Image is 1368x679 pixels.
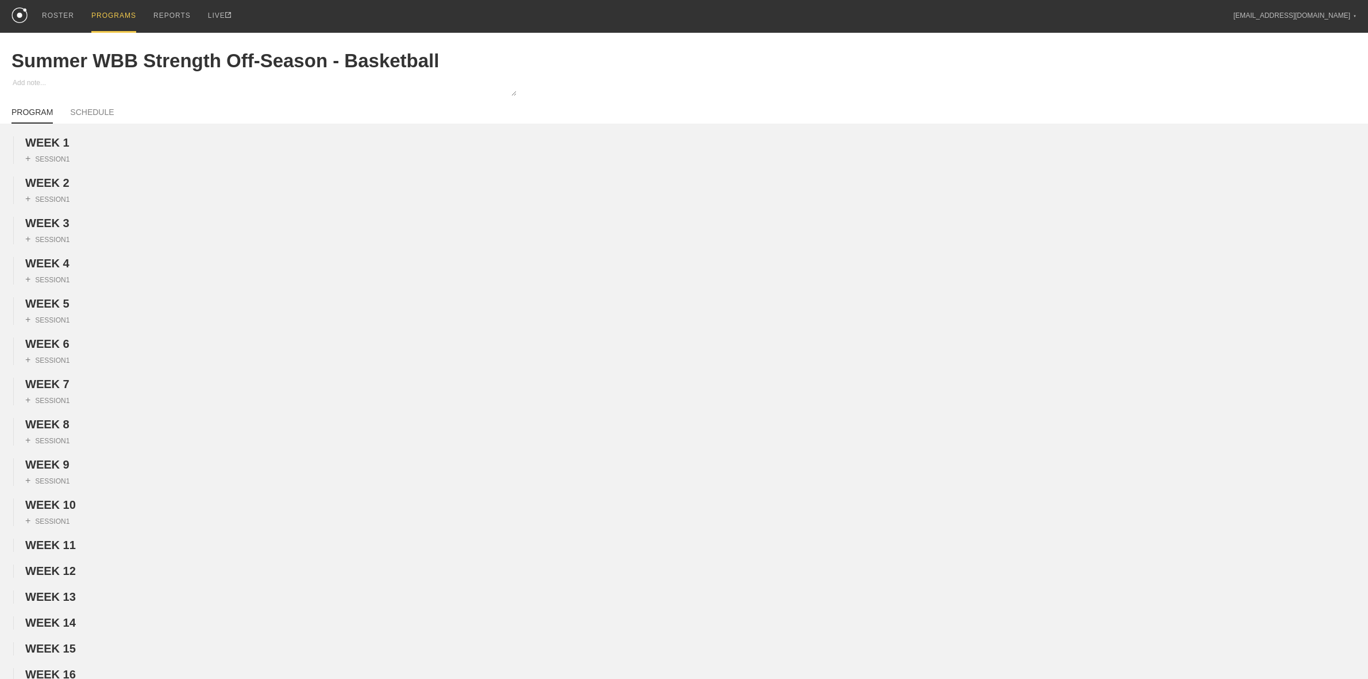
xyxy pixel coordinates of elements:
[70,108,114,122] a: SCHEDULE
[25,395,70,405] div: SESSION 1
[25,435,30,445] span: +
[25,516,30,525] span: +
[25,154,70,164] div: SESSION 1
[1353,13,1357,20] div: ▼
[25,297,70,310] span: WEEK 5
[11,7,28,23] img: logo
[25,177,70,189] span: WEEK 2
[25,418,70,431] span: WEEK 8
[25,616,76,629] span: WEEK 14
[25,565,76,577] span: WEEK 12
[25,355,70,365] div: SESSION 1
[25,194,70,204] div: SESSION 1
[1311,624,1368,679] iframe: Chat Widget
[25,154,30,163] span: +
[25,234,30,244] span: +
[25,274,70,285] div: SESSION 1
[25,475,30,485] span: +
[25,435,70,446] div: SESSION 1
[25,217,70,229] span: WEEK 3
[25,590,76,603] span: WEEK 13
[25,136,70,149] span: WEEK 1
[25,516,70,526] div: SESSION 1
[25,257,70,270] span: WEEK 4
[25,395,30,405] span: +
[25,337,70,350] span: WEEK 6
[25,274,30,284] span: +
[25,458,70,471] span: WEEK 9
[11,108,53,124] a: PROGRAM
[25,642,76,655] span: WEEK 15
[25,475,70,486] div: SESSION 1
[25,194,30,204] span: +
[25,314,70,325] div: SESSION 1
[25,378,70,390] span: WEEK 7
[25,314,30,324] span: +
[25,234,70,244] div: SESSION 1
[25,498,76,511] span: WEEK 10
[25,539,76,551] span: WEEK 11
[25,355,30,365] span: +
